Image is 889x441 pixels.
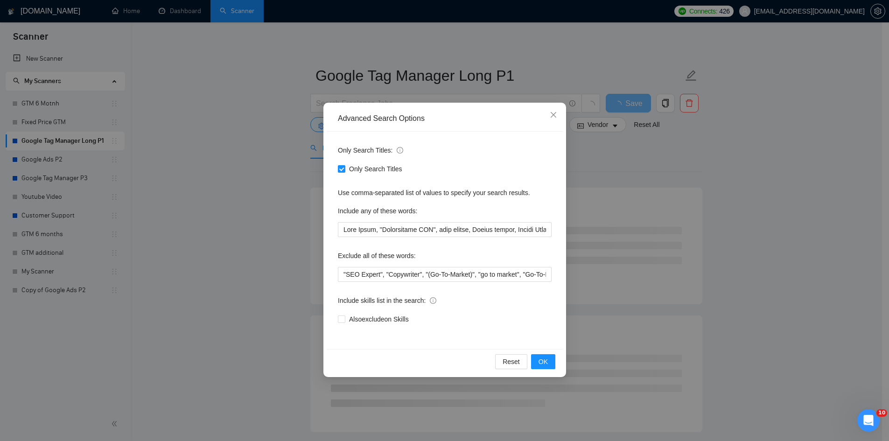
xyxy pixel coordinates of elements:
[541,103,566,128] button: Close
[345,314,413,324] span: Also exclude on Skills
[345,164,406,174] span: Only Search Titles
[503,357,520,367] span: Reset
[338,145,403,155] span: Only Search Titles:
[338,248,416,263] label: Exclude all of these words:
[538,357,547,367] span: OK
[338,113,552,124] div: Advanced Search Options
[531,354,555,369] button: OK
[857,409,880,432] iframe: Intercom live chat
[338,203,417,218] label: Include any of these words:
[876,409,887,417] span: 10
[550,111,557,119] span: close
[397,147,403,154] span: info-circle
[338,295,436,306] span: Include skills list in the search:
[430,297,436,304] span: info-circle
[495,354,527,369] button: Reset
[338,188,552,198] div: Use comma-separated list of values to specify your search results.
